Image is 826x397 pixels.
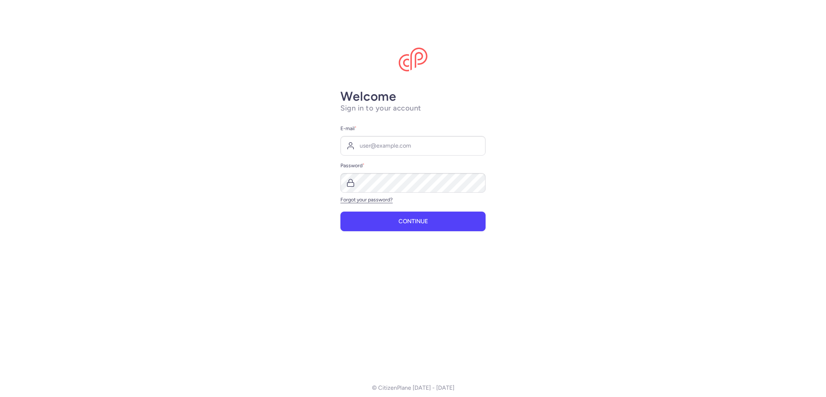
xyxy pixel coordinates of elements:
[340,212,486,231] button: Continue
[398,48,428,72] img: CitizenPlane logo
[398,218,428,225] span: Continue
[340,197,393,203] a: Forgot your password?
[340,104,486,113] h1: Sign in to your account
[340,161,486,170] label: Password
[340,89,396,104] strong: Welcome
[372,385,454,391] p: © CitizenPlane [DATE] - [DATE]
[340,124,486,133] label: E-mail
[340,136,486,156] input: user@example.com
